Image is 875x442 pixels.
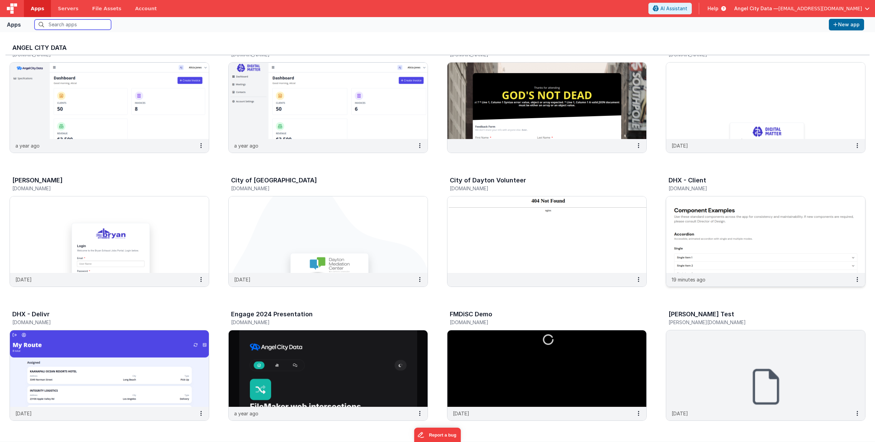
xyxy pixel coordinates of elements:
span: [EMAIL_ADDRESS][DOMAIN_NAME] [778,5,862,12]
h5: [DOMAIN_NAME] [450,186,630,191]
h3: FMDiSC Demo [450,311,492,318]
p: [DATE] [15,410,32,417]
h3: Engage 2024 Presentation [231,311,313,318]
p: [DATE] [234,276,251,283]
span: Help [708,5,718,12]
span: Angel City Data — [734,5,778,12]
button: Angel City Data — [EMAIL_ADDRESS][DOMAIN_NAME] [734,5,870,12]
h5: [DOMAIN_NAME] [231,186,411,191]
h3: Angel City Data [12,44,863,51]
p: a year ago [234,142,258,149]
iframe: Marker.io feedback button [414,428,461,442]
p: [DATE] [453,410,469,417]
p: [DATE] [15,276,32,283]
span: Apps [31,5,44,12]
p: [DATE] [672,142,688,149]
p: a year ago [15,142,40,149]
h3: [PERSON_NAME] [12,177,63,184]
h3: DHX - Client [669,177,706,184]
button: New app [829,19,864,30]
p: 19 minutes ago [672,276,705,283]
h3: City of [GEOGRAPHIC_DATA] [231,177,317,184]
h5: [DOMAIN_NAME] [231,320,411,325]
h5: [PERSON_NAME][DOMAIN_NAME] [669,320,848,325]
p: [DATE] [672,410,688,417]
p: a year ago [234,410,258,417]
h5: [DOMAIN_NAME] [450,320,630,325]
h5: [DOMAIN_NAME] [12,186,192,191]
span: File Assets [92,5,122,12]
div: Apps [7,20,21,29]
h3: DHX - Delivr [12,311,50,318]
span: AI Assistant [660,5,687,12]
h3: [PERSON_NAME] Test [669,311,734,318]
h5: [DOMAIN_NAME] [669,186,848,191]
h3: City of Dayton Volunteer [450,177,526,184]
button: AI Assistant [648,3,692,14]
span: Servers [58,5,78,12]
h5: [DOMAIN_NAME] [12,320,192,325]
input: Search apps [35,19,111,30]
